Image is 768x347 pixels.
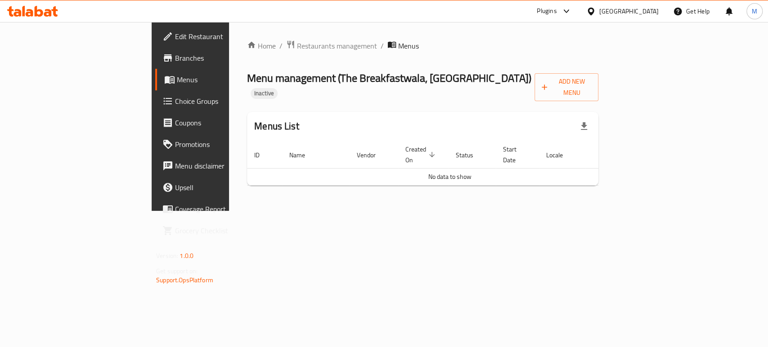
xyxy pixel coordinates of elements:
nav: breadcrumb [247,40,598,52]
span: Add New Menu [542,76,591,98]
span: Restaurants management [297,40,377,51]
a: Promotions [155,133,280,155]
a: Branches [155,47,280,69]
a: Coupons [155,112,280,133]
h2: Menus List [254,120,299,133]
span: Menus [398,40,419,51]
a: Coverage Report [155,198,280,220]
span: Status [456,150,485,160]
div: Plugins [537,6,557,17]
a: Menu disclaimer [155,155,280,177]
a: Edit Restaurant [155,26,280,47]
span: Menu disclaimer [175,160,273,171]
span: Get support on: [156,265,198,277]
span: Coverage Report [175,204,273,214]
div: [GEOGRAPHIC_DATA] [599,6,659,16]
span: M [752,6,757,16]
span: 1.0.0 [180,250,193,262]
button: Add New Menu [534,73,598,101]
span: Menus [177,74,273,85]
a: Support.OpsPlatform [156,274,213,286]
span: Choice Groups [175,96,273,107]
span: Version: [156,250,178,262]
span: Edit Restaurant [175,31,273,42]
a: Restaurants management [286,40,377,52]
span: Created On [405,144,438,165]
span: Promotions [175,139,273,150]
span: Name [289,150,317,160]
li: / [279,40,283,51]
span: Vendor [357,150,387,160]
span: No data to show [428,171,472,182]
span: Locale [546,150,575,160]
span: Upsell [175,182,273,193]
span: Coupons [175,117,273,128]
span: ID [254,150,271,160]
a: Upsell [155,177,280,198]
li: / [381,40,384,51]
table: enhanced table [247,141,653,186]
div: Export file [573,116,595,137]
span: Grocery Checklist [175,225,273,236]
a: Menus [155,69,280,90]
span: Menu management ( The Breakfastwala, [GEOGRAPHIC_DATA] ) [247,68,531,88]
span: Branches [175,53,273,63]
a: Choice Groups [155,90,280,112]
span: Start Date [503,144,528,165]
th: Actions [585,141,653,169]
a: Grocery Checklist [155,220,280,241]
